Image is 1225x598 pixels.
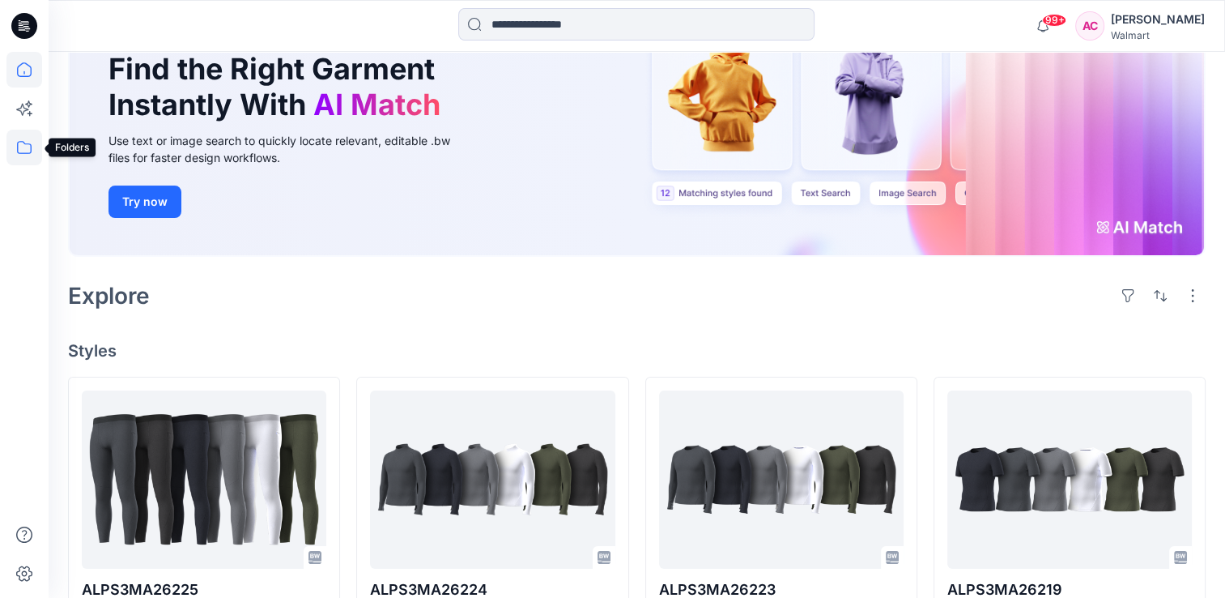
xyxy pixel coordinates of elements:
a: ALPS3MA26219 [947,391,1192,569]
a: ALPS3MA26224 [370,391,615,569]
button: Try now [108,186,181,218]
a: ALPS3MA26223 [659,391,904,569]
div: AC [1075,11,1104,41]
span: 99+ [1042,14,1066,27]
h1: Find the Right Garment Instantly With [108,52,449,122]
a: ALPS3MA26225 [82,391,326,569]
h4: Styles [68,341,1206,361]
span: AI Match [313,87,440,122]
h2: Explore [68,283,150,309]
div: Use text or image search to quickly locate relevant, editable .bw files for faster design workflows. [108,132,473,166]
div: Walmart [1111,29,1205,41]
div: [PERSON_NAME] [1111,10,1205,29]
